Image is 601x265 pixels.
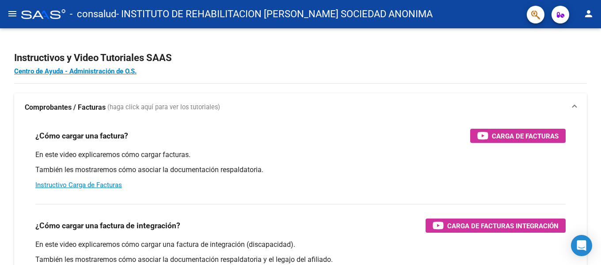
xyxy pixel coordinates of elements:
[447,220,559,231] span: Carga de Facturas Integración
[492,131,559,142] span: Carga de Facturas
[25,103,106,112] strong: Comprobantes / Facturas
[35,165,566,175] p: También les mostraremos cómo asociar la documentación respaldatoria.
[35,150,566,160] p: En este video explicaremos cómo cargar facturas.
[35,240,566,250] p: En este video explicaremos cómo cargar una factura de integración (discapacidad).
[14,93,587,122] mat-expansion-panel-header: Comprobantes / Facturas (haga click aquí para ver los tutoriales)
[35,130,128,142] h3: ¿Cómo cargar una factura?
[35,219,180,232] h3: ¿Cómo cargar una factura de integración?
[107,103,220,112] span: (haga click aquí para ver los tutoriales)
[70,4,116,24] span: - consalud
[7,8,18,19] mat-icon: menu
[470,129,566,143] button: Carga de Facturas
[571,235,592,256] div: Open Intercom Messenger
[35,255,566,265] p: También les mostraremos cómo asociar la documentación respaldatoria y el legajo del afiliado.
[35,181,122,189] a: Instructivo Carga de Facturas
[14,50,587,66] h2: Instructivos y Video Tutoriales SAAS
[14,67,137,75] a: Centro de Ayuda - Administración de O.S.
[116,4,433,24] span: - INSTITUTO DE REHABILITACION [PERSON_NAME] SOCIEDAD ANONIMA
[583,8,594,19] mat-icon: person
[426,219,566,233] button: Carga de Facturas Integración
